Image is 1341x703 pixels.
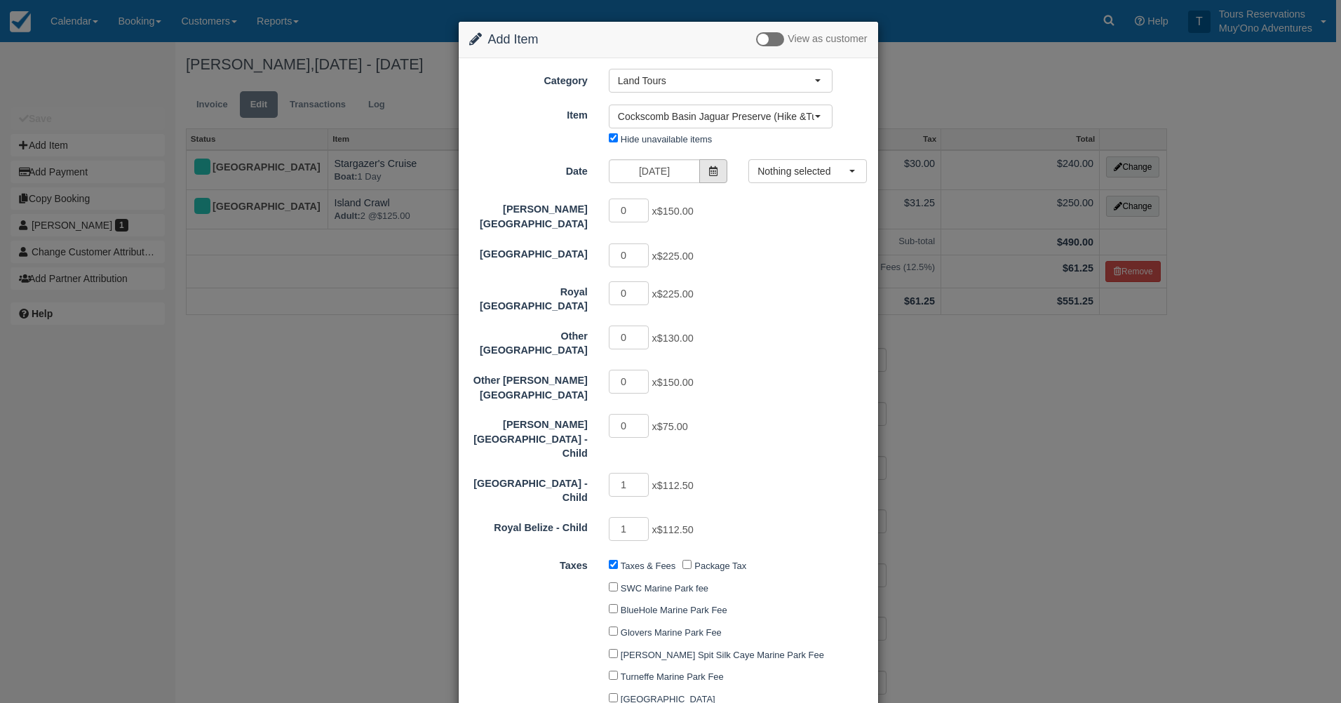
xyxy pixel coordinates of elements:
input: Other Placencia Area Resort [609,326,649,349]
span: x [652,206,693,217]
span: x [652,333,693,344]
button: Land Tours [609,69,833,93]
label: Item [459,103,598,123]
label: Other Placencia Area Resort [459,324,598,358]
input: Thatch Caye Resort [609,243,649,267]
span: $112.50 [657,480,694,491]
input: Royal Belize - Child [609,517,649,541]
span: $225.00 [657,288,694,300]
label: Other Hopkins Area Resort [459,368,598,402]
label: Royal Belize [459,280,598,314]
span: $150.00 [657,377,694,388]
input: Royal Belize [609,281,649,305]
span: $130.00 [657,333,694,344]
span: Add Item [488,32,539,46]
label: Glovers Marine Park Fee [621,627,722,638]
span: x [652,377,693,388]
span: x [652,288,693,300]
label: Royal Belize - Child [459,516,598,535]
input: Hopkins Bay Resort [609,199,649,222]
span: $150.00 [657,206,694,217]
span: x [652,250,693,262]
button: Cockscomb Basin Jaguar Preserve (Hike &Tube) & Mayan Chocol'ha (Chocolate) Tour (20) [609,105,833,128]
span: x [652,421,687,432]
input: Other Hopkins Area Resort [609,370,649,394]
label: Thatch Caye Resort - Child [459,471,598,505]
label: Hopkins Bay Resort - Child [459,413,598,461]
label: Taxes [459,554,598,573]
span: x [652,480,693,491]
span: Land Tours [618,74,814,88]
span: $75.00 [657,421,688,432]
label: Taxes & Fees [621,561,675,571]
label: Hide unavailable items [621,134,712,145]
span: $225.00 [657,250,694,262]
label: [PERSON_NAME] Spit Silk Caye Marine Park Fee [621,650,824,660]
label: Category [459,69,598,88]
label: Date [459,159,598,179]
label: Package Tax [694,561,746,571]
label: SWC Marine Park fee [621,583,708,594]
span: View as customer [788,34,867,45]
label: BlueHole Marine Park Fee [621,605,727,615]
span: Nothing selected [757,164,849,178]
label: Hopkins Bay Resort [459,197,598,231]
input: Hopkins Bay Resort - Child [609,414,649,438]
input: Thatch Caye Resort - Child [609,473,649,497]
span: x [652,524,693,535]
label: Thatch Caye Resort [459,242,598,262]
span: Cockscomb Basin Jaguar Preserve (Hike &Tube) & Mayan Chocol'ha (Chocolate) Tour (20) [618,109,814,123]
button: Nothing selected [748,159,867,183]
span: $112.50 [657,524,694,535]
label: Turneffe Marine Park Fee [621,671,724,682]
